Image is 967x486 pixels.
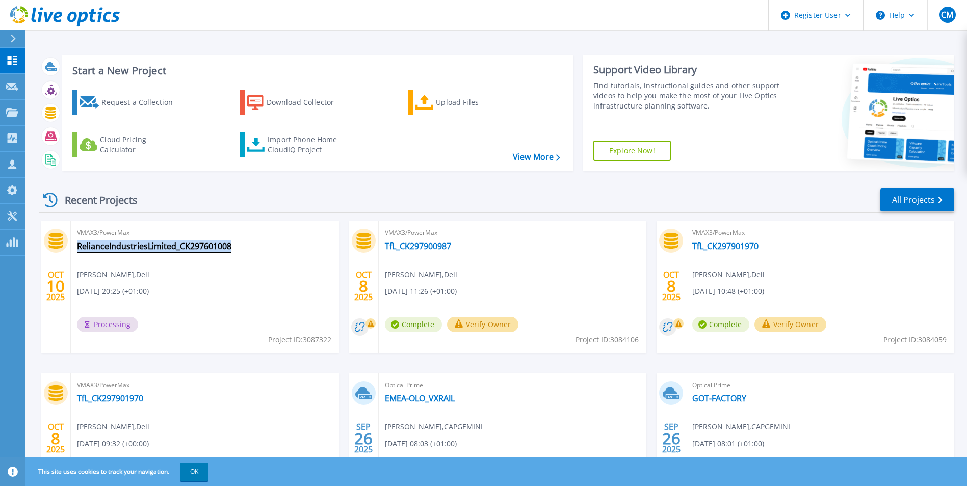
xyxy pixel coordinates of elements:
[880,188,954,211] a: All Projects
[101,92,183,113] div: Request a Collection
[513,152,560,162] a: View More
[354,420,373,457] div: SEP 2025
[77,317,138,332] span: Processing
[46,420,65,457] div: OCT 2025
[77,227,333,238] span: VMAX3/PowerMax
[754,317,826,332] button: Verify Owner
[408,90,522,115] a: Upload Files
[447,317,519,332] button: Verify Owner
[385,317,442,332] span: Complete
[667,282,676,290] span: 8
[692,227,948,238] span: VMAX3/PowerMax
[77,286,149,297] span: [DATE] 20:25 (+01:00)
[662,420,681,457] div: SEP 2025
[662,267,681,305] div: OCT 2025
[593,80,782,111] div: Find tutorials, instructional guides and other support videos to help you make the most of your L...
[354,434,373,443] span: 26
[46,282,65,290] span: 10
[100,134,181,155] div: Cloud Pricing Calculator
[692,393,746,403] a: GOT-FACTORY
[385,227,641,238] span: VMAX3/PowerMax
[385,393,455,403] a: EMEA-OLO_VXRAIL
[692,421,790,433] span: [PERSON_NAME] , CAPGEMINI
[77,269,149,280] span: [PERSON_NAME] , Dell
[692,317,749,332] span: Complete
[354,267,373,305] div: OCT 2025
[385,286,457,297] span: [DATE] 11:26 (+01:00)
[72,90,186,115] a: Request a Collection
[385,421,483,433] span: [PERSON_NAME] , CAPGEMINI
[77,438,149,449] span: [DATE] 09:32 (+00:00)
[77,241,231,251] a: RelianceIndustriesLimited_CK297601008
[941,11,953,19] span: CM
[692,269,765,280] span: [PERSON_NAME] , Dell
[72,65,560,76] h3: Start a New Project
[593,63,782,76] div: Support Video Library
[268,134,347,155] div: Import Phone Home CloudIQ Project
[359,282,368,290] span: 8
[692,286,764,297] span: [DATE] 10:48 (+01:00)
[436,92,517,113] div: Upload Files
[385,269,457,280] span: [PERSON_NAME] , Dell
[593,141,671,161] a: Explore Now!
[240,90,354,115] a: Download Collector
[267,92,348,113] div: Download Collector
[692,241,759,251] a: TfL_CK297901970
[28,463,208,481] span: This site uses cookies to track your navigation.
[576,334,639,345] span: Project ID: 3084106
[385,241,451,251] a: TfL_CK297900987
[77,393,143,403] a: TfL_CK297901970
[39,187,151,212] div: Recent Projects
[692,438,764,449] span: [DATE] 08:01 (+01:00)
[385,438,457,449] span: [DATE] 08:03 (+01:00)
[51,434,60,443] span: 8
[77,421,149,433] span: [PERSON_NAME] , Dell
[883,334,947,345] span: Project ID: 3084059
[180,463,208,481] button: OK
[385,380,641,391] span: Optical Prime
[268,334,331,345] span: Project ID: 3087322
[692,380,948,391] span: Optical Prime
[77,380,333,391] span: VMAX3/PowerMax
[46,267,65,305] div: OCT 2025
[662,434,681,443] span: 26
[72,132,186,157] a: Cloud Pricing Calculator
